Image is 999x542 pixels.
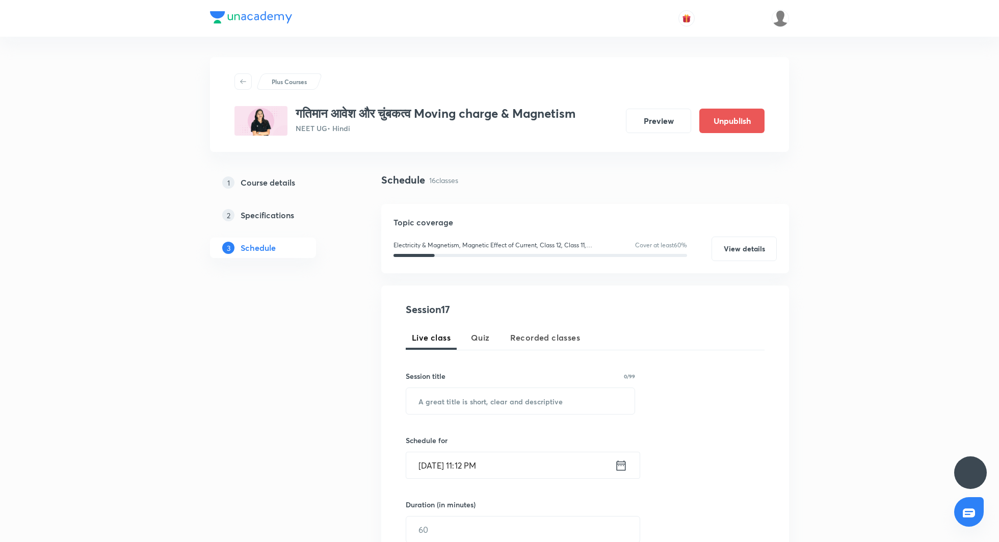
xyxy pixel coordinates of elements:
img: Siddharth Mitra [772,10,789,27]
button: Unpublish [699,109,765,133]
button: avatar [678,10,695,27]
p: 2 [222,209,234,221]
h3: गतिमान आवेश और चुंबकत्व Moving charge & Magnetism [296,106,575,121]
p: 1 [222,176,234,189]
button: Preview [626,109,691,133]
span: Live class [412,331,451,344]
h5: Course details [241,176,295,189]
img: avatar [682,14,691,23]
p: Electricity & Magnetism, Magnetic Effect of Current, Class 12, Class 11, Physics [393,241,607,250]
h5: Schedule [241,242,276,254]
img: ttu [964,467,977,479]
img: DDE110A2-5EF0-44E3-A099-C8699B5F3156_plus.png [234,106,287,136]
a: 1Course details [210,172,349,193]
p: Plus Courses [272,77,307,86]
img: Company Logo [210,11,292,23]
input: A great title is short, clear and descriptive [406,388,635,414]
span: Recorded classes [510,331,580,344]
p: 16 classes [429,175,458,186]
p: 0/99 [624,374,635,379]
h4: Session 17 [406,302,592,317]
h5: Specifications [241,209,294,221]
p: 3 [222,242,234,254]
h6: Session title [406,371,445,381]
span: Quiz [471,331,490,344]
h6: Schedule for [406,435,635,446]
h6: Duration (in minutes) [406,499,476,510]
a: Company Logo [210,11,292,26]
button: View details [712,237,777,261]
a: 2Specifications [210,205,349,225]
p: Cover at least 60 % [635,241,687,250]
h4: Schedule [381,172,425,188]
h5: Topic coverage [393,216,777,228]
p: NEET UG • Hindi [296,123,575,134]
